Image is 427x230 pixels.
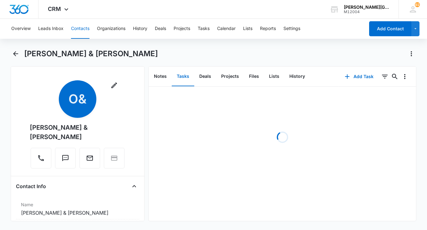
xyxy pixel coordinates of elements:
[24,49,158,58] h1: [PERSON_NAME] & [PERSON_NAME]
[16,199,139,219] div: Name[PERSON_NAME] & [PERSON_NAME]
[284,67,310,86] button: History
[415,2,420,7] span: 92
[155,19,166,39] button: Deals
[244,67,264,86] button: Files
[216,67,244,86] button: Projects
[172,67,194,86] button: Tasks
[344,5,389,10] div: account name
[149,67,172,86] button: Notes
[198,19,210,39] button: Tasks
[194,67,216,86] button: Deals
[31,157,51,163] a: Call
[260,19,276,39] button: Reports
[71,19,89,39] button: Contacts
[48,6,61,12] span: CRM
[21,209,134,217] dd: [PERSON_NAME] & [PERSON_NAME]
[21,201,134,208] label: Name
[55,157,76,163] a: Text
[129,181,139,191] button: Close
[264,67,284,86] button: Lists
[406,49,416,59] button: Actions
[174,19,190,39] button: Projects
[59,80,96,118] span: O&
[30,123,125,142] div: [PERSON_NAME] & [PERSON_NAME]
[338,69,380,84] button: Add Task
[11,19,31,39] button: Overview
[133,19,147,39] button: History
[283,19,300,39] button: Settings
[400,72,410,82] button: Overflow Menu
[79,148,100,168] button: Email
[344,10,389,14] div: account id
[16,182,46,190] h4: Contact Info
[217,19,236,39] button: Calendar
[415,2,420,7] div: notifications count
[38,19,64,39] button: Leads Inbox
[380,72,390,82] button: Filters
[79,157,100,163] a: Email
[11,49,20,59] button: Back
[97,19,125,39] button: Organizations
[369,21,411,36] button: Add Contact
[31,148,51,168] button: Call
[243,19,252,39] button: Lists
[390,72,400,82] button: Search...
[55,148,76,168] button: Text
